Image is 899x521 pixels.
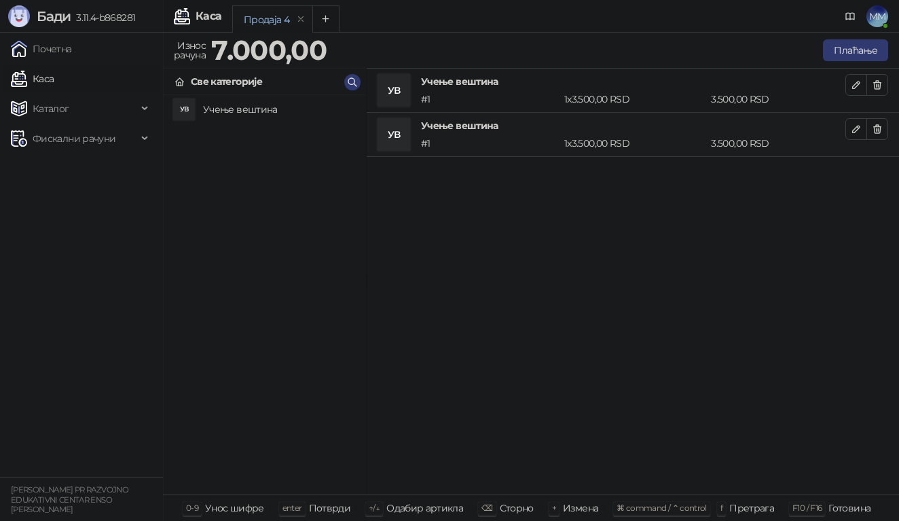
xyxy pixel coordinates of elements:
[312,5,340,33] button: Add tab
[309,499,351,517] div: Потврди
[11,65,54,92] a: Каса
[37,8,71,24] span: Бади
[866,5,888,27] span: MM
[418,136,562,151] div: # 1
[481,503,492,513] span: ⌫
[500,499,534,517] div: Сторно
[562,92,708,107] div: 1 x 3.500,00 RSD
[386,499,463,517] div: Одабир артикла
[369,503,380,513] span: ↑/↓
[720,503,722,513] span: f
[552,503,556,513] span: +
[828,499,870,517] div: Готовина
[71,12,135,24] span: 3.11.4-b868281
[562,136,708,151] div: 1 x 3.500,00 RSD
[33,125,115,152] span: Фискални рачуни
[171,37,208,64] div: Износ рачуна
[203,98,355,120] h4: Учење вештина
[792,503,822,513] span: F10 / F16
[33,95,69,122] span: Каталог
[196,11,221,22] div: Каса
[282,503,302,513] span: enter
[708,136,848,151] div: 3.500,00 RSD
[421,74,845,89] h4: Учење вештина
[11,35,72,62] a: Почетна
[211,33,327,67] strong: 7.000,00
[8,5,30,27] img: Logo
[418,92,562,107] div: # 1
[173,98,195,120] div: УВ
[708,92,848,107] div: 3.500,00 RSD
[839,5,861,27] a: Документација
[186,503,198,513] span: 0-9
[729,499,774,517] div: Претрага
[244,12,289,27] div: Продаја 4
[378,74,410,107] div: УВ
[164,95,366,495] div: grid
[563,499,598,517] div: Измена
[617,503,707,513] span: ⌘ command / ⌃ control
[421,118,845,133] h4: Учење вештина
[191,74,262,89] div: Све категорије
[11,485,128,514] small: [PERSON_NAME] PR RAZVOJNO EDUKATIVNI CENTAR ENSO [PERSON_NAME]
[292,14,310,25] button: remove
[378,118,410,151] div: УВ
[823,39,888,61] button: Плаћање
[205,499,264,517] div: Унос шифре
